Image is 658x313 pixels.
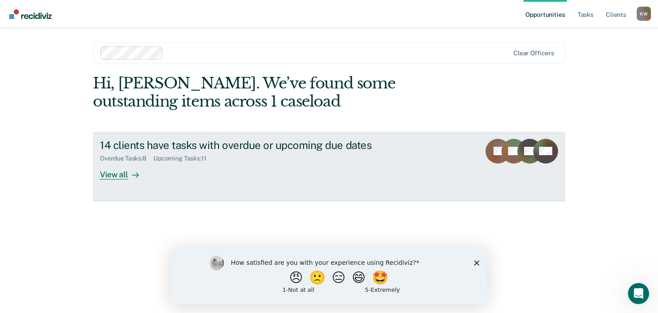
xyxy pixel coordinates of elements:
[9,9,52,19] img: Recidiviz
[513,50,554,57] div: Clear officers
[93,74,471,111] div: Hi, [PERSON_NAME]. We’ve found some outstanding items across 1 caseload
[171,247,487,304] iframe: Survey by Kim from Recidiviz
[100,139,410,152] div: 14 clients have tasks with overdue or upcoming due dates
[93,132,565,201] a: 14 clients have tasks with overdue or upcoming due datesOverdue Tasks:8Upcoming Tasks:11View all
[153,155,214,162] div: Upcoming Tasks : 11
[637,7,651,21] div: K W
[637,7,651,21] button: Profile dropdown button
[100,155,153,162] div: Overdue Tasks : 8
[100,162,149,179] div: View all
[628,283,649,304] iframe: Intercom live chat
